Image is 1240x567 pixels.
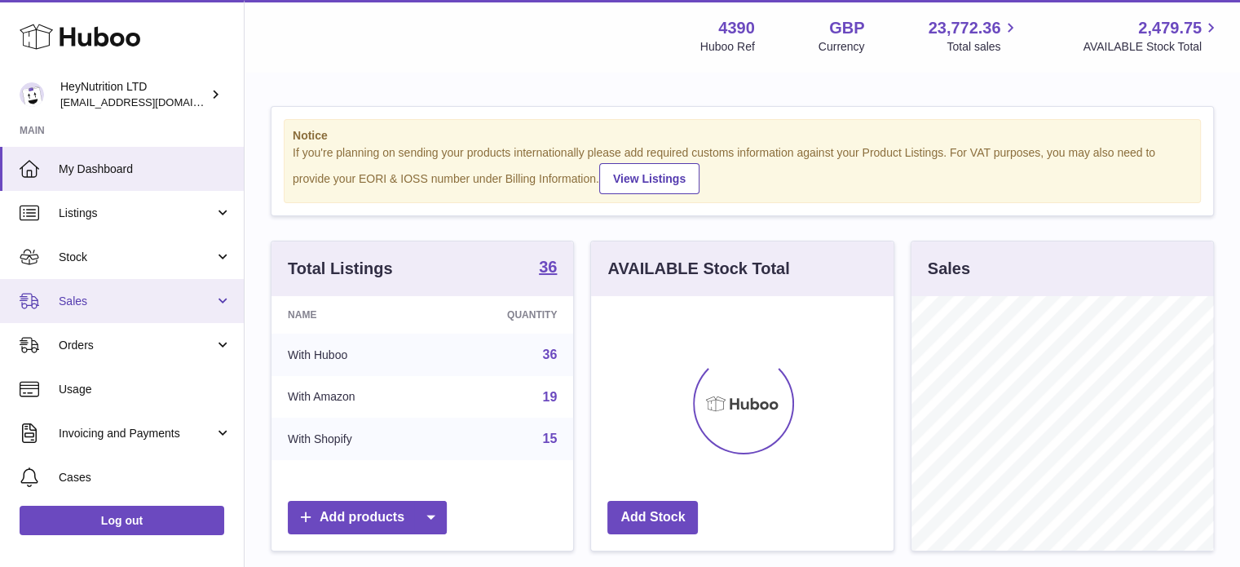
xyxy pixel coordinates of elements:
div: Currency [819,39,865,55]
span: Invoicing and Payments [59,426,214,441]
span: 23,772.36 [928,17,1000,39]
td: With Shopify [271,418,437,460]
span: 2,479.75 [1138,17,1202,39]
strong: Notice [293,128,1192,144]
a: Log out [20,506,224,535]
a: View Listings [599,163,699,194]
h3: AVAILABLE Stock Total [607,258,789,280]
th: Quantity [437,296,574,334]
a: Add Stock [607,501,698,534]
span: Total sales [947,39,1019,55]
span: [EMAIL_ADDRESS][DOMAIN_NAME] [60,95,240,109]
a: Add products [288,501,447,534]
a: 19 [543,390,558,404]
td: With Amazon [271,376,437,419]
h3: Sales [928,258,970,280]
span: Listings [59,206,214,221]
a: 15 [543,432,558,445]
th: Name [271,296,437,334]
span: Sales [59,294,214,309]
a: 36 [543,348,558,361]
strong: GBP [829,17,864,39]
span: AVAILABLE Stock Total [1083,39,1220,55]
span: Usage [59,382,232,397]
a: 23,772.36 Total sales [928,17,1019,55]
div: Huboo Ref [700,39,755,55]
span: Cases [59,470,232,485]
img: info@heynutrition.com [20,82,44,107]
div: HeyNutrition LTD [60,79,207,110]
span: Orders [59,338,214,353]
span: My Dashboard [59,162,232,177]
a: 2,479.75 AVAILABLE Stock Total [1083,17,1220,55]
strong: 36 [539,259,557,275]
span: Stock [59,250,214,265]
strong: 4390 [718,17,755,39]
a: 36 [539,259,557,278]
h3: Total Listings [288,258,393,280]
div: If you're planning on sending your products internationally please add required customs informati... [293,145,1192,194]
td: With Huboo [271,334,437,376]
